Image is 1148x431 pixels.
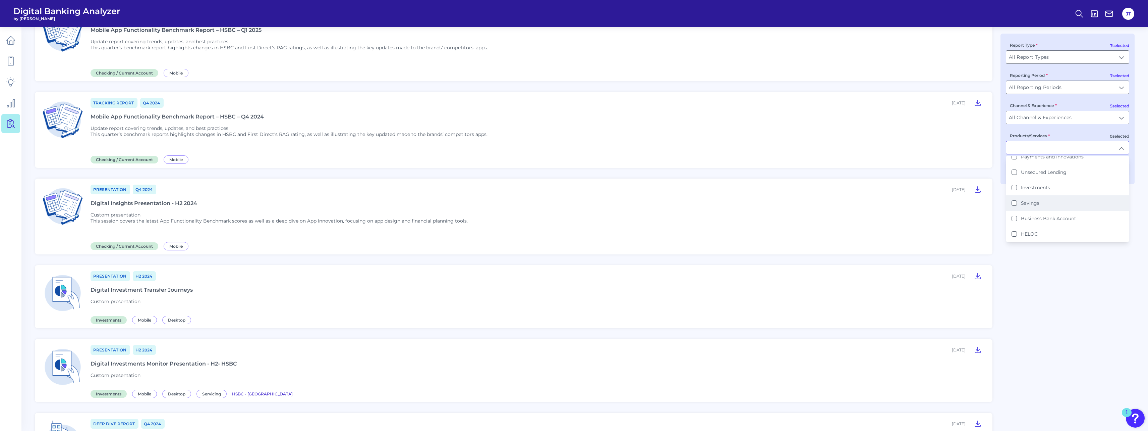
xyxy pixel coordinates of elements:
[133,271,156,281] a: H2 2024
[971,344,984,355] button: Digital Investments Monitor Presentation - H2- HSBC
[1126,409,1145,428] button: Open Resource Center, 1 new notification
[133,185,156,194] a: Q4 2024
[91,419,138,429] a: Deep Dive Report
[971,418,984,429] button: Curinos - Multi-User Management Study
[952,421,966,426] div: [DATE]
[1021,215,1076,222] label: Business Bank Account
[1125,413,1128,421] div: 1
[91,69,158,77] span: Checking / Current Account
[132,317,160,323] a: Mobile
[91,287,193,293] div: Digital Investment Transfer Journeys
[91,243,161,249] a: Checking / Current Account
[40,184,85,229] img: Checking / Current Account
[971,271,984,281] button: Digital Investment Transfer Journeys
[971,184,984,195] button: Digital Insights Presentation - H2 2024
[91,27,262,33] div: Mobile App Functionality Benchmark Report – HSBC – Q1 2025
[133,345,156,355] a: H2 2024
[1122,8,1134,20] button: JT
[91,271,130,281] a: Presentation
[952,274,966,279] div: [DATE]
[40,11,85,56] img: Checking / Current Account
[1021,169,1067,175] label: Unsecured Lending
[1021,231,1038,237] label: HELOC
[91,156,158,163] span: Checking / Current Account
[162,390,191,398] span: Desktop
[91,45,488,51] p: This quarter’s benchmark report highlights changes in HSBC and First Direct's RAG ratings, as wel...
[164,69,188,77] span: Mobile
[91,212,140,218] span: Custom presentation
[91,200,197,206] div: Digital Insights Presentation - H2 2024
[196,390,227,398] span: Servicing
[162,390,194,397] a: Desktop
[164,156,191,162] a: Mobile
[91,69,161,76] a: Checking / Current Account
[91,298,140,304] span: Custom presentation
[164,155,188,164] span: Mobile
[91,125,228,131] span: Update report covering trends, updates, and best practices
[952,347,966,352] div: [DATE]
[162,317,194,323] a: Desktop
[13,6,120,16] span: Digital Banking Analyzer
[232,391,293,396] span: HSBC - [GEOGRAPHIC_DATA]
[1010,43,1038,48] label: Report Type
[164,242,188,250] span: Mobile
[164,243,191,249] a: Mobile
[1010,133,1050,138] label: Products/Services
[1010,103,1057,108] label: Channel & Experience
[196,390,229,397] a: Servicing
[1010,73,1048,78] label: Reporting Period
[1021,154,1084,160] label: Payments and Innovations
[140,98,164,108] a: Q4 2024
[13,16,120,21] span: by [PERSON_NAME]
[141,419,165,429] a: Q4 2024
[1021,200,1039,206] label: Savings
[91,218,468,224] p: This session covers the latest App Functionality Benchmark scores as well as a deep dive on App I...
[132,390,160,397] a: Mobile
[132,390,157,398] span: Mobile
[952,100,966,105] div: [DATE]
[91,316,127,324] span: Investments
[91,317,129,323] a: Investments
[91,113,264,120] div: Mobile App Functionality Benchmark Report – HSBC – Q4 2024
[91,372,140,378] span: Custom presentation
[40,97,85,142] img: Checking / Current Account
[91,185,130,194] a: Presentation
[40,271,85,316] img: Investments
[132,316,157,324] span: Mobile
[91,345,130,355] a: Presentation
[91,131,487,137] p: This quarter’s benchmark reports highlights changes in HSBC and First Direct's RAG rating, as wel...
[91,390,127,398] span: Investments
[91,242,158,250] span: Checking / Current Account
[1021,185,1050,191] label: Investments
[91,390,129,397] a: Investments
[91,98,137,108] a: Tracking Report
[164,69,191,76] a: Mobile
[91,361,237,367] div: Digital Investments Monitor Presentation - H2- HSBC
[91,156,161,162] a: Checking / Current Account
[232,390,293,397] a: HSBC - [GEOGRAPHIC_DATA]
[91,39,228,45] span: Update report covering trends, updates, and best practices
[40,344,85,389] img: Investments
[162,316,191,324] span: Desktop
[952,187,966,192] div: [DATE]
